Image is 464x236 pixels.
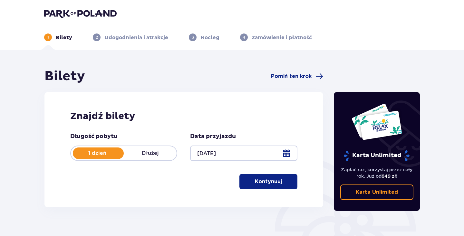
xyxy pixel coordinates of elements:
h2: Znajdź bilety [70,110,297,122]
p: Karta Unlimited [356,189,398,196]
button: Kontynuuj [239,174,297,189]
h1: Bilety [44,68,85,84]
p: Długość pobytu [70,133,118,140]
p: Udogodnienia i atrakcje [104,34,168,41]
p: Nocleg [200,34,219,41]
p: Kontynuuj [255,178,282,185]
span: 649 zł [382,174,396,179]
p: Bilety [56,34,72,41]
img: Park of Poland logo [44,9,117,18]
p: 1 [47,34,49,40]
a: Pomiń ten krok [271,72,323,80]
p: 4 [243,34,245,40]
span: Pomiń ten krok [271,73,312,80]
p: Zamówienie i płatność [252,34,312,41]
p: Zapłać raz, korzystaj przez cały rok. Już od ! [340,166,414,179]
p: 2 [96,34,98,40]
p: 1 dzień [71,150,124,157]
p: Dłużej [124,150,177,157]
a: Karta Unlimited [340,184,414,200]
p: Karta Unlimited [343,150,410,161]
p: Data przyjazdu [190,133,236,140]
p: 3 [192,34,194,40]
